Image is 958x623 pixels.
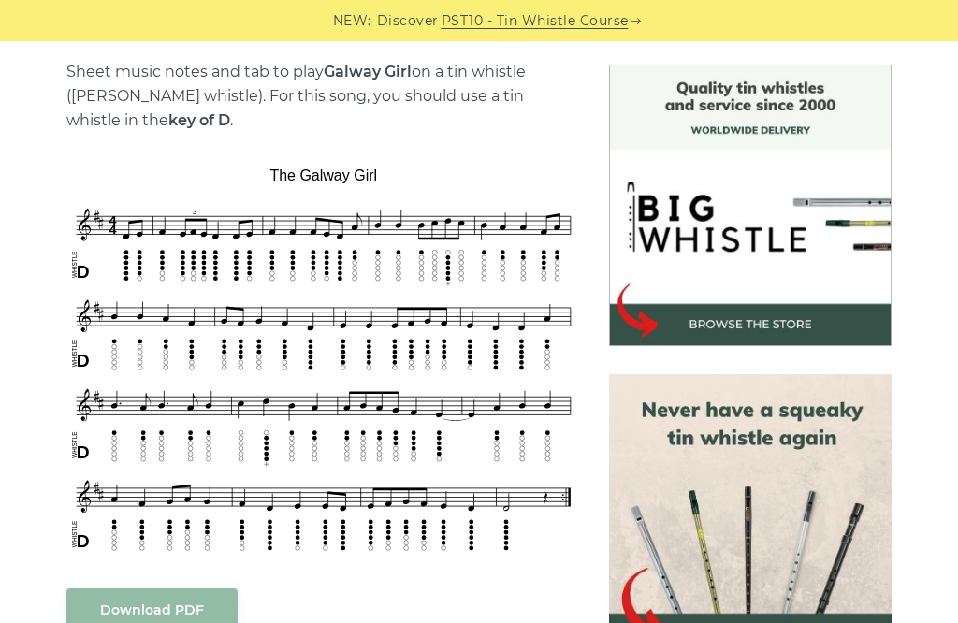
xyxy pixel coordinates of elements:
a: PST10 - Tin Whistle Course [442,10,629,32]
strong: Galway Girl [324,63,412,80]
strong: key of D [168,111,230,129]
span: NEW: [333,10,371,32]
img: The Galway Girl Tin Whistle Tab & Sheet Music [66,161,581,560]
p: Sheet music notes and tab to play on a tin whistle ([PERSON_NAME] whistle). For this song, you sh... [66,60,581,133]
img: BigWhistle Tin Whistle Store [609,65,891,346]
span: Discover [377,10,439,32]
